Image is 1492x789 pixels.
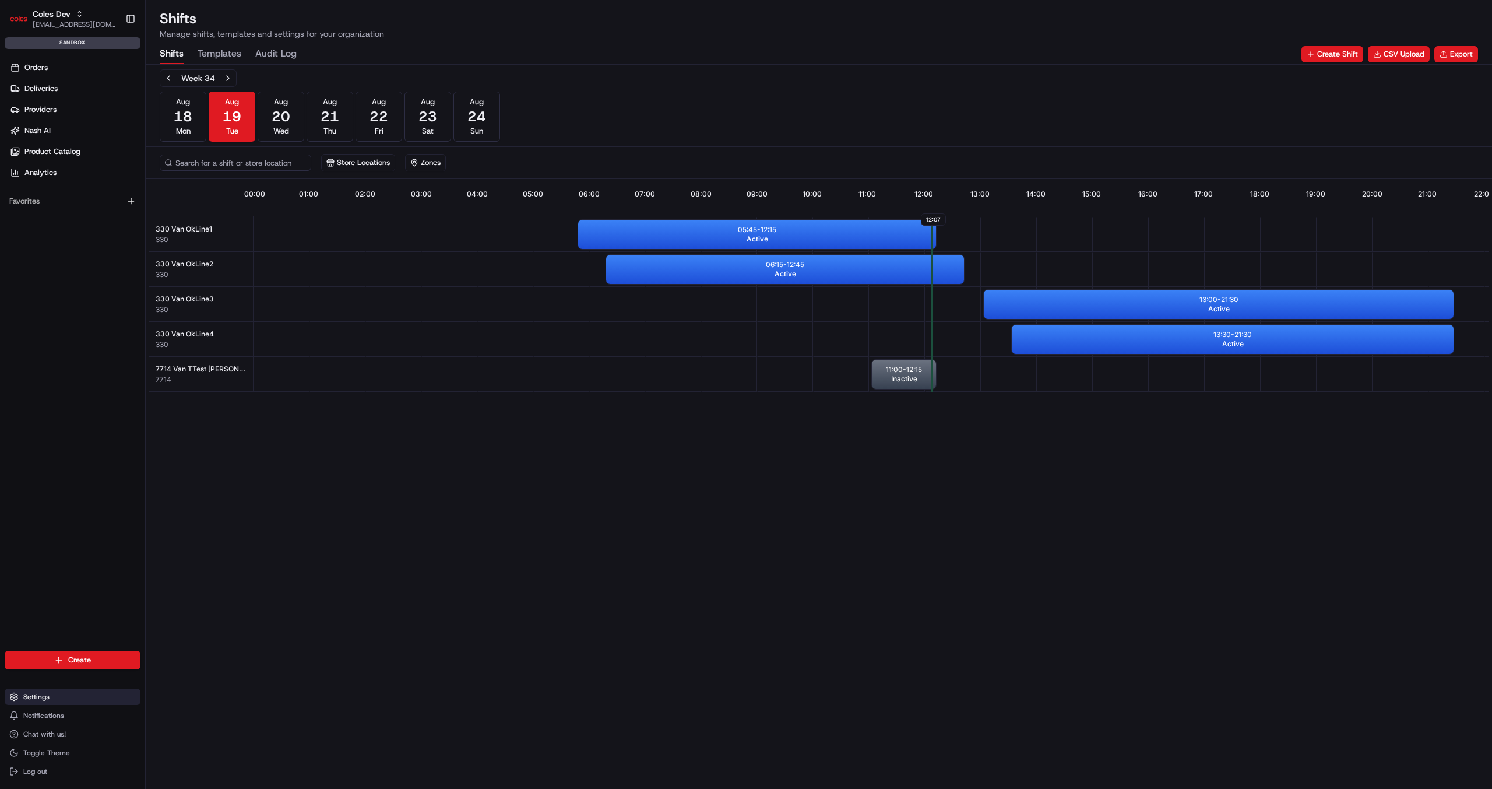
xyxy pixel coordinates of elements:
[82,197,141,206] a: Powered byPylon
[12,12,35,35] img: Nash
[886,365,922,374] p: 11:00 - 12:15
[24,146,80,157] span: Product Catalog
[470,97,484,107] span: Aug
[1434,46,1478,62] button: Export
[1222,339,1244,349] span: Active
[274,97,288,107] span: Aug
[24,104,57,115] span: Providers
[523,190,543,199] span: 05:00
[23,692,50,702] span: Settings
[5,163,145,182] a: Analytics
[323,126,336,136] span: Thu
[1082,190,1101,199] span: 15:00
[24,62,48,73] span: Orders
[110,169,187,181] span: API Documentation
[470,126,483,136] span: Sun
[181,72,215,84] div: Week 34
[7,164,94,185] a: 📗Knowledge Base
[579,190,600,199] span: 06:00
[156,225,212,234] span: 330 Van OkLine1
[747,190,768,199] span: 09:00
[12,47,212,65] p: Welcome 👋
[1250,190,1269,199] span: 18:00
[176,97,190,107] span: Aug
[1368,46,1430,62] button: CSV Upload
[156,375,171,384] button: 7714
[1213,330,1252,339] p: 13:30 - 21:30
[323,97,337,107] span: Aug
[156,294,214,304] span: 330 Van OkLine3
[356,92,402,142] button: Aug22Fri
[160,9,384,28] h1: Shifts
[1418,190,1437,199] span: 21:00
[5,763,140,780] button: Log out
[372,97,386,107] span: Aug
[1199,295,1238,304] p: 13:00 - 21:30
[405,154,446,171] button: Zones
[24,83,58,94] span: Deliveries
[176,126,191,136] span: Mon
[33,20,116,29] button: [EMAIL_ADDRESS][DOMAIN_NAME]
[156,235,168,244] button: 330
[33,8,71,20] button: Coles Dev
[5,100,145,119] a: Providers
[24,125,51,136] span: Nash AI
[5,745,140,761] button: Toggle Theme
[156,364,246,374] span: 7714 Van TTest [PERSON_NAME] AM
[94,164,192,185] a: 💻API Documentation
[225,97,239,107] span: Aug
[970,190,990,199] span: 13:00
[255,44,297,64] button: Audit Log
[68,655,91,665] span: Create
[411,190,432,199] span: 03:00
[273,126,289,136] span: Wed
[858,190,876,199] span: 11:00
[775,269,796,279] span: Active
[40,123,147,132] div: We're available if you need us!
[5,79,145,98] a: Deliveries
[30,75,192,87] input: Clear
[116,198,141,206] span: Pylon
[635,190,655,199] span: 07:00
[375,126,383,136] span: Fri
[5,37,140,49] div: sandbox
[24,167,57,178] span: Analytics
[9,9,28,28] img: Coles Dev
[1138,190,1157,199] span: 16:00
[891,374,917,384] span: Inactive
[404,92,451,142] button: Aug23Sat
[209,92,255,142] button: Aug19Tue
[160,92,206,142] button: Aug18Mon
[156,329,214,339] span: 330 Van OkLine4
[12,170,21,180] div: 📗
[747,234,768,244] span: Active
[156,270,168,279] button: 330
[156,340,168,349] button: 330
[914,190,933,199] span: 12:00
[1026,190,1046,199] span: 14:00
[691,190,712,199] span: 08:00
[421,97,435,107] span: Aug
[803,190,822,199] span: 10:00
[160,155,311,171] input: Search for a shift or store location
[370,107,388,126] span: 22
[223,107,241,126] span: 19
[12,111,33,132] img: 1736555255976-a54dd68f-1ca7-489b-9aae-adbdc363a1c4
[160,70,177,86] button: Previous week
[244,190,265,199] span: 00:00
[5,58,145,77] a: Orders
[453,92,500,142] button: Aug24Sun
[321,154,395,171] button: Store Locations
[355,190,375,199] span: 02:00
[467,107,486,126] span: 24
[98,170,108,180] div: 💻
[160,28,384,40] p: Manage shifts, templates and settings for your organization
[156,305,168,314] button: 330
[322,155,395,171] button: Store Locations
